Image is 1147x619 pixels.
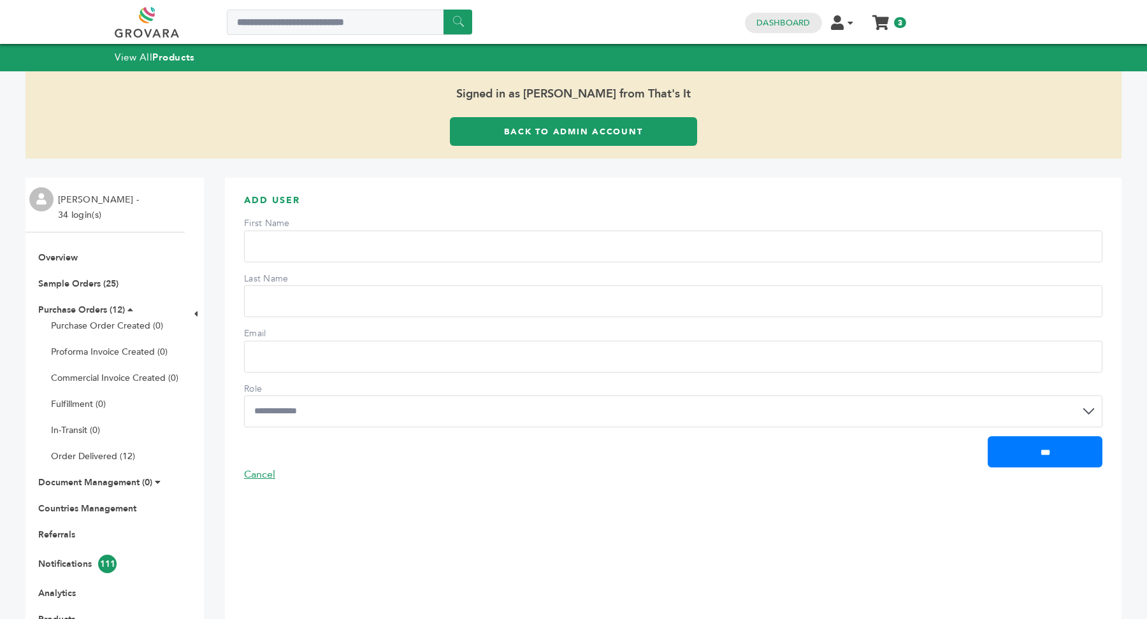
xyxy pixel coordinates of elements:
[152,51,194,64] strong: Products
[51,424,100,436] a: In-Transit (0)
[244,467,275,481] a: Cancel
[38,558,117,570] a: Notifications111
[115,51,195,64] a: View AllProducts
[38,278,119,290] a: Sample Orders (25)
[38,252,78,264] a: Overview
[874,11,888,25] a: My Cart
[38,304,125,316] a: Purchase Orders (12)
[244,194,1102,217] h3: Add User
[51,398,106,410] a: Fulfillment (0)
[244,273,333,285] label: Last Name
[244,383,333,395] label: Role
[227,10,472,35] input: Search a product or brand...
[244,327,333,340] label: Email
[38,502,136,515] a: Countries Management
[244,217,333,230] label: First Name
[58,192,142,223] li: [PERSON_NAME] - 34 login(s)
[25,71,1122,117] span: Signed in as [PERSON_NAME] from That's It
[51,450,135,462] a: Order Delivered (12)
[51,320,163,332] a: Purchase Order Created (0)
[38,476,152,488] a: Document Management (0)
[38,587,76,599] a: Analytics
[38,529,75,541] a: Referrals
[51,372,178,384] a: Commercial Invoice Created (0)
[450,117,697,146] a: Back to Admin Account
[894,17,906,28] span: 3
[756,17,810,29] a: Dashboard
[29,187,54,211] img: profile.png
[51,346,168,358] a: Proforma Invoice Created (0)
[98,555,117,573] span: 111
